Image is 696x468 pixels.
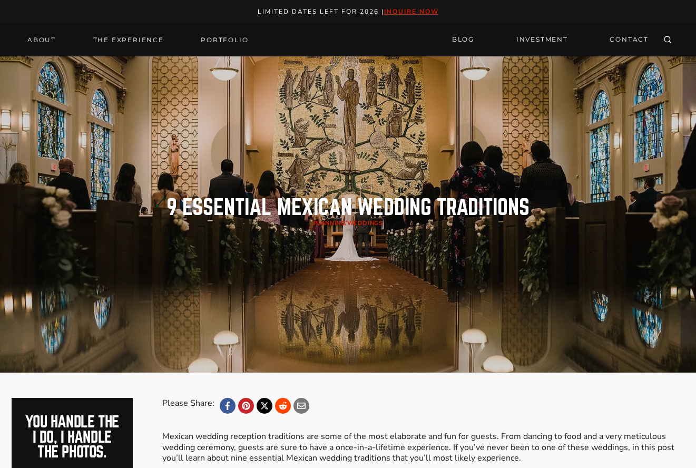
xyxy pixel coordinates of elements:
a: Facebook [220,398,236,414]
a: planning [313,219,345,227]
p: Limited Dates LEft for 2026 | [12,6,685,17]
a: CONTACT [603,31,655,49]
img: Logo of Roy Serafin Photo Co., featuring stylized text in white on a light background, representi... [309,27,387,52]
a: Pinterest [238,398,254,414]
a: inquire now [384,7,439,16]
p: Mexican wedding reception traditions are some of the most elaborate and fun for guests. From danc... [162,431,685,464]
a: About [21,33,62,47]
div: Please Share: [162,398,214,414]
span: / [313,219,383,227]
a: Reddit [275,398,291,414]
a: X [257,398,272,414]
a: INVESTMENT [510,31,574,49]
a: THE EXPERIENCE [87,33,170,47]
a: Email [293,398,309,414]
a: Weddings [347,219,383,227]
nav: Secondary Navigation [446,31,655,49]
a: Portfolio [194,33,254,47]
h1: 9 Essential Mexican Wedding Traditions [166,197,530,218]
h2: You handle the i do, I handle the photos. [23,415,121,460]
nav: Primary Navigation [21,33,254,47]
button: View Search Form [660,33,675,47]
a: BLOG [446,31,481,49]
